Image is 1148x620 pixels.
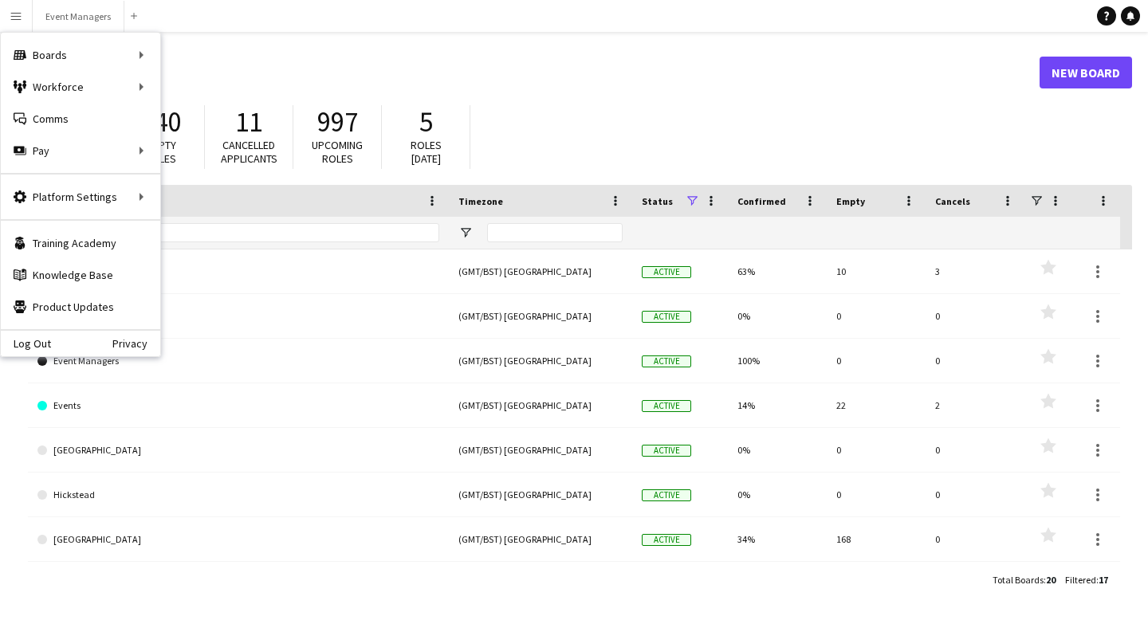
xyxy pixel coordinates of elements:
[728,517,827,561] div: 34%
[827,249,926,293] div: 10
[993,574,1044,586] span: Total Boards
[449,339,632,383] div: (GMT/BST) [GEOGRAPHIC_DATA]
[37,428,439,473] a: [GEOGRAPHIC_DATA]
[411,138,442,166] span: Roles [DATE]
[642,534,691,546] span: Active
[728,473,827,516] div: 0%
[112,337,160,350] a: Privacy
[449,383,632,427] div: (GMT/BST) [GEOGRAPHIC_DATA]
[1,291,160,323] a: Product Updates
[33,1,124,32] button: Event Managers
[836,195,865,207] span: Empty
[221,138,277,166] span: Cancelled applicants
[28,61,1040,84] h1: Boards
[66,223,439,242] input: Board name Filter Input
[449,517,632,561] div: (GMT/BST) [GEOGRAPHIC_DATA]
[487,223,623,242] input: Timezone Filter Input
[827,428,926,472] div: 0
[1,181,160,213] div: Platform Settings
[728,562,827,606] div: 0%
[449,294,632,338] div: (GMT/BST) [GEOGRAPHIC_DATA]
[449,249,632,293] div: (GMT/BST) [GEOGRAPHIC_DATA]
[37,473,439,517] a: Hickstead
[935,195,970,207] span: Cancels
[37,383,439,428] a: Events
[728,339,827,383] div: 100%
[235,104,262,139] span: 11
[926,383,1024,427] div: 2
[37,517,439,562] a: [GEOGRAPHIC_DATA]
[1,71,160,103] div: Workforce
[449,473,632,516] div: (GMT/BST) [GEOGRAPHIC_DATA]
[926,517,1024,561] div: 0
[37,339,439,383] a: Event Managers
[728,249,827,293] div: 63%
[37,249,439,294] a: Bespoke Events
[926,294,1024,338] div: 0
[1,135,160,167] div: Pay
[458,226,473,240] button: Open Filter Menu
[926,473,1024,516] div: 0
[1046,574,1056,586] span: 20
[1,337,51,350] a: Log Out
[642,400,691,412] span: Active
[926,428,1024,472] div: 0
[728,383,827,427] div: 14%
[419,104,433,139] span: 5
[737,195,786,207] span: Confirmed
[449,562,632,606] div: (GMT/BST) [GEOGRAPHIC_DATA]
[827,339,926,383] div: 0
[317,104,358,139] span: 997
[1,259,160,291] a: Knowledge Base
[728,428,827,472] div: 0%
[728,294,827,338] div: 0%
[642,266,691,278] span: Active
[827,473,926,516] div: 0
[1065,564,1108,595] div: :
[993,564,1056,595] div: :
[827,517,926,561] div: 168
[642,311,691,323] span: Active
[1065,574,1096,586] span: Filtered
[1,227,160,259] a: Training Academy
[926,339,1024,383] div: 0
[827,294,926,338] div: 0
[1099,574,1108,586] span: 17
[37,562,439,606] a: Kitchen
[458,195,503,207] span: Timezone
[642,489,691,501] span: Active
[642,195,673,207] span: Status
[926,562,1024,606] div: 0
[1040,57,1132,88] a: New Board
[926,249,1024,293] div: 3
[37,294,439,339] a: British Motor Show
[449,428,632,472] div: (GMT/BST) [GEOGRAPHIC_DATA]
[642,445,691,457] span: Active
[1,103,160,135] a: Comms
[642,355,691,367] span: Active
[312,138,363,166] span: Upcoming roles
[827,383,926,427] div: 22
[827,562,926,606] div: 0
[1,39,160,71] div: Boards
